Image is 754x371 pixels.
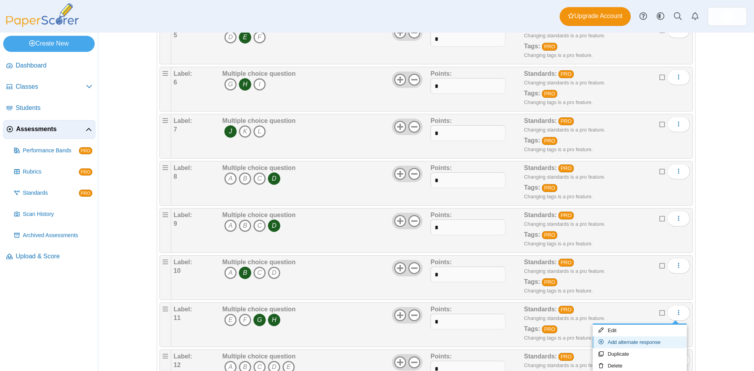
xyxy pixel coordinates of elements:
a: PRO [558,164,574,172]
button: More options [667,117,690,132]
small: Changing standards is a pro feature. [524,268,605,274]
span: Classes [16,82,86,91]
i: K [239,125,251,138]
a: PRO [558,212,574,219]
b: Multiple choice question [222,259,296,265]
div: Drag handle [159,208,171,253]
a: Performance Bands PRO [11,141,95,160]
button: More options [667,305,690,321]
i: B [239,172,251,185]
b: Multiple choice question [222,353,296,360]
b: Label: [174,70,192,77]
i: A [224,172,237,185]
small: Changing standards is a pro feature. [524,80,605,86]
i: F [253,31,266,44]
i: C [253,267,266,279]
small: Changing standards is a pro feature. [524,221,605,227]
b: 8 [174,173,177,180]
i: A [224,219,237,232]
b: Label: [174,212,192,218]
b: Points: [430,259,452,265]
small: Changing tags is a pro feature. [524,194,593,199]
a: Duplicate [593,348,687,360]
a: PRO [558,306,574,314]
i: B [239,219,251,232]
b: Tags: [524,90,540,97]
div: Drag handle [159,255,171,300]
a: PRO [558,259,574,267]
i: L [253,125,266,138]
b: Standards: [524,259,557,265]
i: I [253,78,266,91]
a: Alerts [686,8,704,25]
i: D [268,267,280,279]
span: Performance Bands [23,147,79,155]
span: PRO [79,147,92,154]
button: More options [667,258,690,274]
span: PRO [79,190,92,197]
span: Rubrics [23,168,79,176]
a: Upgrade Account [560,7,631,26]
b: Multiple choice question [222,212,296,218]
small: Changing tags is a pro feature. [524,146,593,152]
a: PRO [542,325,557,333]
i: D [268,172,280,185]
a: PRO [542,137,557,145]
a: PaperScorer [3,22,82,28]
span: Archived Assessments [23,232,92,239]
b: Multiple choice question [222,306,296,313]
b: Tags: [524,325,540,332]
b: 5 [174,32,177,38]
b: Label: [174,353,192,360]
a: Create New [3,36,95,51]
small: Changing standards is a pro feature. [524,127,605,133]
i: A [224,267,237,279]
i: J [224,125,237,138]
small: Changing tags is a pro feature. [524,99,593,105]
small: Changing tags is a pro feature. [524,241,593,247]
a: PRO [542,231,557,239]
a: PRO [558,117,574,125]
b: Tags: [524,184,540,191]
div: Drag handle [159,302,171,347]
i: H [268,314,280,326]
i: B [239,267,251,279]
b: Standards: [524,70,557,77]
b: Multiple choice question [222,117,296,124]
span: Casey Staggs [721,10,734,23]
b: Label: [174,306,192,313]
span: Assessments [16,125,86,133]
a: Assessments [3,120,95,139]
b: Standards: [524,117,557,124]
b: Standards: [524,306,557,313]
b: 6 [174,79,177,86]
button: More options [667,69,690,85]
i: G [224,78,237,91]
b: 10 [174,267,181,274]
i: H [239,78,251,91]
i: D [268,219,280,232]
a: PRO [558,70,574,78]
a: Add alternate response [593,336,687,348]
span: PRO [79,168,92,175]
b: Label: [174,259,192,265]
a: PRO [542,90,557,98]
b: Points: [430,306,452,313]
span: Dashboard [16,61,92,70]
i: D [224,31,237,44]
button: More options [667,211,690,227]
b: Points: [430,353,452,360]
b: Multiple choice question [222,70,296,77]
span: Students [16,104,92,112]
small: Changing standards is a pro feature. [524,174,605,180]
i: C [253,172,266,185]
small: Changing standards is a pro feature. [524,315,605,321]
b: Standards: [524,353,557,360]
a: PRO [542,184,557,192]
span: Upgrade Account [568,12,622,20]
img: PaperScorer [3,3,82,27]
small: Changing tags is a pro feature. [524,52,593,58]
i: F [239,314,251,326]
b: Label: [174,117,192,124]
div: Drag handle [159,114,171,159]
